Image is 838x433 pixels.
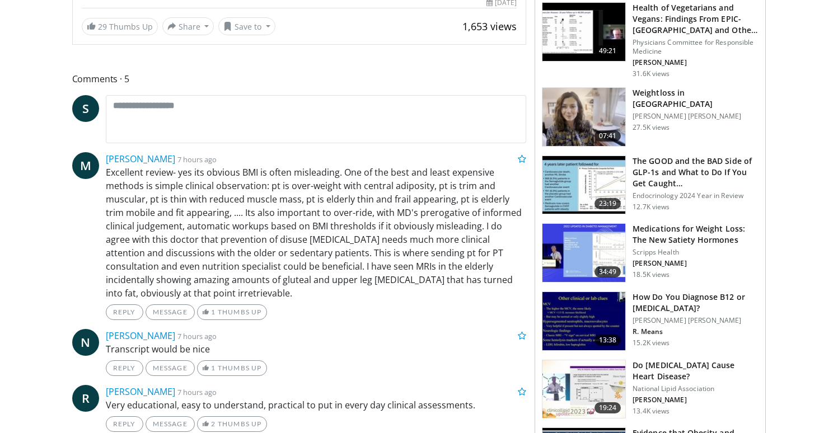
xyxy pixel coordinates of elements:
p: [PERSON_NAME] [633,396,759,404]
p: 31.6K views [633,69,670,78]
a: S [72,95,99,122]
p: [PERSON_NAME] [PERSON_NAME] [633,316,759,325]
span: 13:38 [594,335,621,346]
a: 07:41 Weightloss in [GEOGRAPHIC_DATA] [PERSON_NAME] [PERSON_NAME] 27.5K views [542,87,759,147]
a: 23:19 The GOOD and the BAD Side of GLP-1s and What to Do If You Get Caught… Endocrinology 2024 Ye... [542,156,759,215]
p: [PERSON_NAME] [633,259,759,268]
span: 1 [211,308,216,316]
span: 49:21 [594,45,621,57]
p: [PERSON_NAME] [PERSON_NAME] [633,112,759,121]
span: 1 [211,364,216,372]
p: R. Means [633,327,759,336]
h3: Weightloss in [GEOGRAPHIC_DATA] [633,87,759,110]
span: 2 [211,420,216,428]
a: Message [146,360,195,376]
img: 172d2151-0bab-4046-8dbc-7c25e5ef1d9f.150x105_q85_crop-smart_upscale.jpg [542,292,625,350]
span: 19:24 [594,402,621,413]
img: 0bfdbe78-0a99-479c-8700-0132d420b8cd.150x105_q85_crop-smart_upscale.jpg [542,360,625,418]
small: 7 hours ago [177,331,217,341]
p: 12.7K views [633,203,670,211]
p: Scripps Health [633,248,759,257]
a: R [72,385,99,412]
a: 1 Thumbs Up [197,360,267,376]
p: 27.5K views [633,123,670,132]
a: Reply [106,416,143,432]
img: 606f2b51-b844-428b-aa21-8c0c72d5a896.150x105_q85_crop-smart_upscale.jpg [542,3,625,61]
p: 18.5K views [633,270,670,279]
a: 34:49 Medications for Weight Loss: The New Satiety Hormones Scripps Health [PERSON_NAME] 18.5K views [542,223,759,283]
span: Comments 5 [72,72,527,86]
a: N [72,329,99,356]
h3: Medications for Weight Loss: The New Satiety Hormones [633,223,759,246]
span: 23:19 [594,198,621,209]
a: Reply [106,304,143,320]
p: National Lipid Association [633,384,759,393]
img: 07e42906-ef03-456f-8d15-f2a77df6705a.150x105_q85_crop-smart_upscale.jpg [542,224,625,282]
h3: How Do You Diagnose B12 or [MEDICAL_DATA]? [633,291,759,314]
h3: The GOOD and the BAD Side of GLP-1s and What to Do If You Get Caught… [633,156,759,189]
a: 13:38 How Do You Diagnose B12 or [MEDICAL_DATA]? [PERSON_NAME] [PERSON_NAME] R. Means 15.2K views [542,291,759,351]
small: 7 hours ago [177,154,217,164]
a: 19:24 Do [MEDICAL_DATA] Cause Heart Disease? National Lipid Association [PERSON_NAME] 13.4K views [542,360,759,419]
img: 9983fed1-7565-45be-8934-aef1103ce6e2.150x105_q85_crop-smart_upscale.jpg [542,88,625,146]
p: Very educational, easy to understand, practical to put in every day clinical assessments. [106,398,527,412]
span: 29 [98,21,107,32]
small: 7 hours ago [177,387,217,397]
a: M [72,152,99,179]
img: 756cb5e3-da60-49d4-af2c-51c334342588.150x105_q85_crop-smart_upscale.jpg [542,156,625,214]
p: Physicians Committee for Responsible Medicine [633,38,759,56]
span: 1,653 views [462,20,517,33]
p: [PERSON_NAME] [633,58,759,67]
p: 13.4K views [633,407,670,416]
button: Share [162,17,214,35]
p: Endocrinology 2024 Year in Review [633,191,759,200]
span: 34:49 [594,266,621,277]
a: [PERSON_NAME] [106,385,175,398]
h3: Do [MEDICAL_DATA] Cause Heart Disease? [633,360,759,382]
h3: Health of Vegetarians and Vegans: Findings From EPIC-[GEOGRAPHIC_DATA] and Othe… [633,2,759,36]
button: Save to [218,17,275,35]
p: 15.2K views [633,338,670,347]
a: Message [146,416,195,432]
a: [PERSON_NAME] [106,330,175,342]
a: 2 Thumbs Up [197,416,267,432]
a: Message [146,304,195,320]
a: 29 Thumbs Up [82,18,158,35]
a: Reply [106,360,143,376]
a: 49:21 Health of Vegetarians and Vegans: Findings From EPIC-[GEOGRAPHIC_DATA] and Othe… Physicians... [542,2,759,78]
p: Transcript would be nice [106,342,527,356]
a: 1 Thumbs Up [197,304,267,320]
span: 07:41 [594,130,621,142]
a: [PERSON_NAME] [106,153,175,165]
p: Excellent review- yes its obvious BMI is often misleading. One of the best and least expensive me... [106,166,527,300]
